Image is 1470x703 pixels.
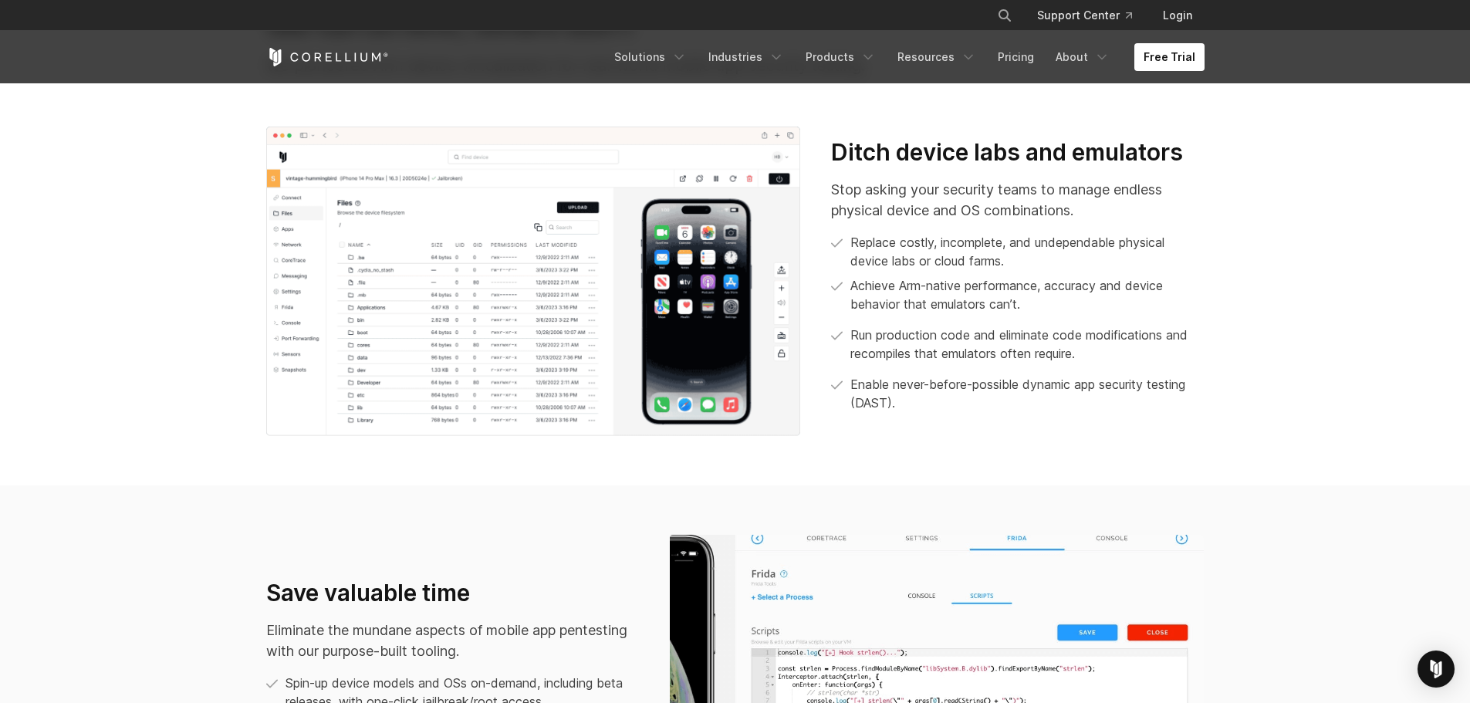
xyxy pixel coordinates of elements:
[266,579,639,608] h3: Save valuable time
[605,43,696,71] a: Solutions
[850,276,1204,313] p: Achieve Arm-native performance, accuracy and device behavior that emulators can’t.
[888,43,985,71] a: Resources
[266,127,801,437] img: Dynamic app security testing (DSAT); iOS pentest
[796,43,885,71] a: Products
[1418,651,1455,688] div: Open Intercom Messenger
[1151,2,1205,29] a: Login
[988,43,1043,71] a: Pricing
[1134,43,1205,71] a: Free Trial
[831,138,1204,167] h3: Ditch device labs and emulators
[1046,43,1119,71] a: About
[266,620,639,661] p: Eliminate the mundane aspects of mobile app pentesting with our purpose-built tooling.
[266,48,389,66] a: Corellium Home
[831,179,1204,221] p: Stop asking your security teams to manage endless physical device and OS combinations.
[699,43,793,71] a: Industries
[850,326,1204,363] p: Run production code and eliminate code modifications and recompiles that emulators often require.
[991,2,1019,29] button: Search
[850,233,1204,270] p: Replace costly, incomplete, and undependable physical device labs or cloud farms.
[605,43,1205,71] div: Navigation Menu
[850,375,1204,412] p: Enable never-before-possible dynamic app security testing (DAST).
[978,2,1205,29] div: Navigation Menu
[1025,2,1144,29] a: Support Center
